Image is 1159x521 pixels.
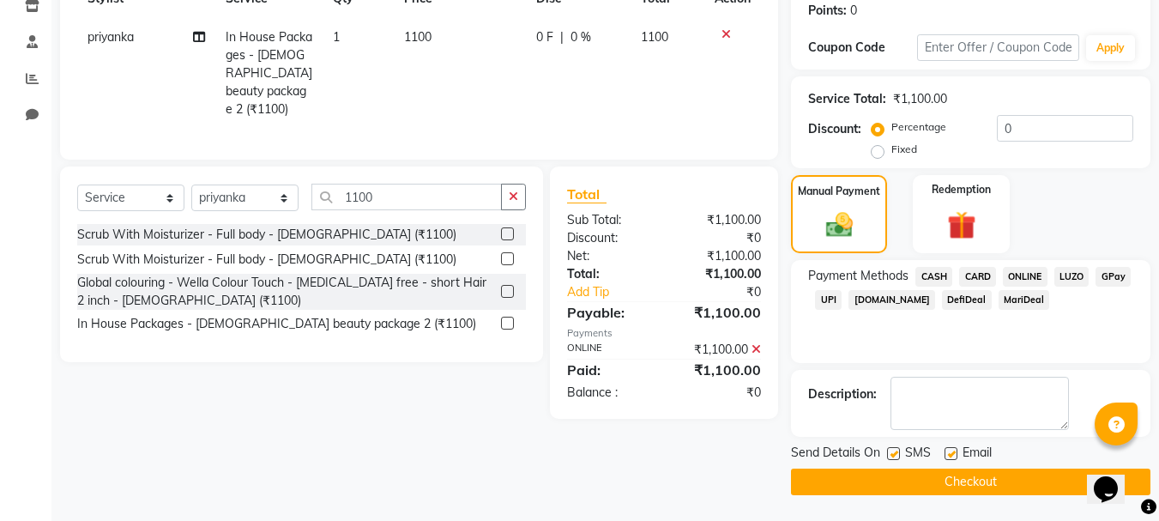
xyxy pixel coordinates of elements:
[554,211,664,229] div: Sub Total:
[818,209,861,240] img: _cash.svg
[808,90,886,108] div: Service Total:
[1054,267,1090,287] span: LUZO
[1086,35,1135,61] button: Apply
[664,384,774,402] div: ₹0
[404,29,432,45] span: 1100
[554,384,664,402] div: Balance :
[683,283,775,301] div: ₹0
[850,2,857,20] div: 0
[77,315,476,333] div: In House Packages - [DEMOGRAPHIC_DATA] beauty package 2 (₹1100)
[554,247,664,265] div: Net:
[570,28,591,46] span: 0 %
[554,302,664,323] div: Payable:
[664,360,774,380] div: ₹1,100.00
[893,90,947,108] div: ₹1,100.00
[664,247,774,265] div: ₹1,100.00
[808,267,908,285] span: Payment Methods
[808,385,877,403] div: Description:
[560,28,564,46] span: |
[891,119,946,135] label: Percentage
[664,302,774,323] div: ₹1,100.00
[1096,267,1131,287] span: GPay
[77,226,456,244] div: Scrub With Moisturizer - Full body - [DEMOGRAPHIC_DATA] (₹1100)
[798,184,880,199] label: Manual Payment
[963,444,992,465] span: Email
[791,444,880,465] span: Send Details On
[664,265,774,283] div: ₹1,100.00
[1087,452,1142,504] iframe: chat widget
[88,29,134,45] span: priyanka
[333,29,340,45] span: 1
[891,142,917,157] label: Fixed
[791,469,1150,495] button: Checkout
[77,251,456,269] div: Scrub With Moisturizer - Full body - [DEMOGRAPHIC_DATA] (₹1100)
[959,267,996,287] span: CARD
[932,182,991,197] label: Redemption
[226,29,312,117] span: In House Packages - [DEMOGRAPHIC_DATA] beauty package 2 (₹1100)
[905,444,931,465] span: SMS
[999,290,1050,310] span: MariDeal
[554,229,664,247] div: Discount:
[664,341,774,359] div: ₹1,100.00
[554,341,664,359] div: ONLINE
[815,290,842,310] span: UPI
[536,28,553,46] span: 0 F
[311,184,502,210] input: Search or Scan
[554,283,682,301] a: Add Tip
[664,211,774,229] div: ₹1,100.00
[554,265,664,283] div: Total:
[939,208,985,243] img: _gift.svg
[808,120,861,138] div: Discount:
[915,267,952,287] span: CASH
[641,29,668,45] span: 1100
[77,274,494,310] div: Global colouring - Wella Colour Touch - [MEDICAL_DATA] free - short Hair 2 inch - [DEMOGRAPHIC_DA...
[808,39,916,57] div: Coupon Code
[848,290,935,310] span: [DOMAIN_NAME]
[917,34,1079,61] input: Enter Offer / Coupon Code
[554,360,664,380] div: Paid:
[808,2,847,20] div: Points:
[942,290,992,310] span: DefiDeal
[567,326,761,341] div: Payments
[1003,267,1047,287] span: ONLINE
[567,185,607,203] span: Total
[664,229,774,247] div: ₹0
